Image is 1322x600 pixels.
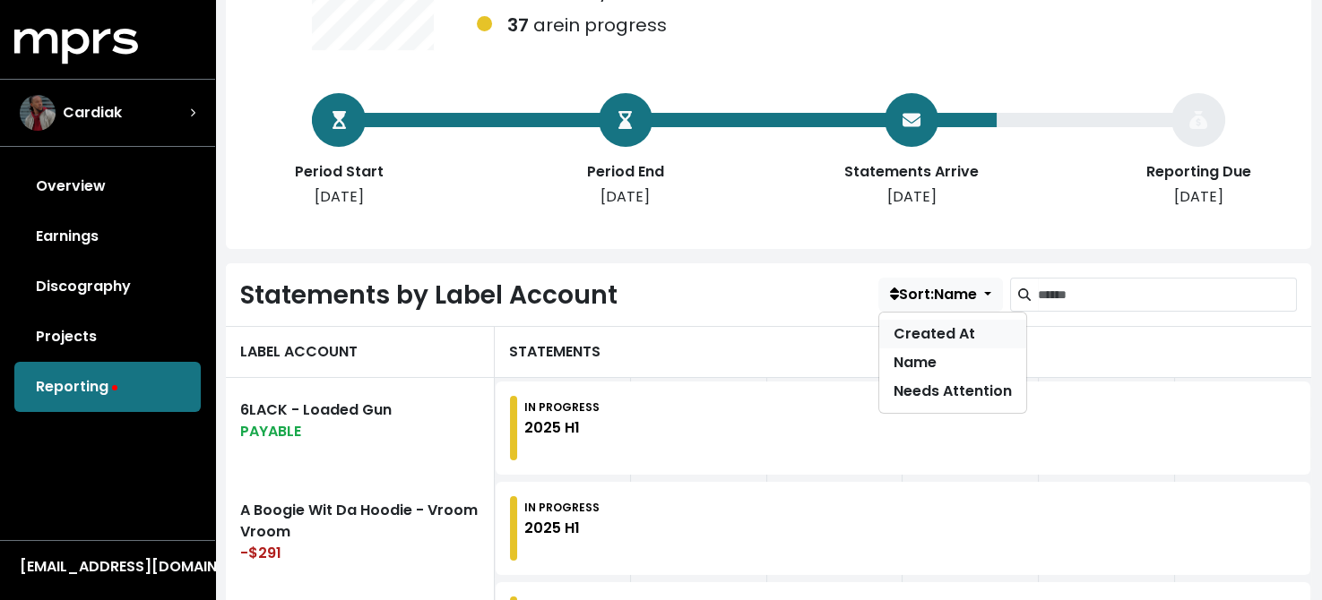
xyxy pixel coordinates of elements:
a: Earnings [14,211,201,261]
div: 2025 H1 [524,518,600,539]
a: Discography [14,261,201,312]
a: Overview [14,161,201,211]
span: Cardiak [63,102,122,124]
div: Period End [554,161,697,183]
div: [DATE] [554,186,697,208]
b: 37 [507,13,529,38]
div: -$291 [240,543,480,564]
div: [DATE] [840,186,983,208]
div: Period Start [267,161,410,183]
span: Sort: Name [890,284,977,304]
div: Statements Arrive [840,161,983,183]
small: IN PROGRESS [524,500,600,515]
div: are in progress [507,12,667,39]
a: Created At [879,320,1026,348]
div: Reporting Due [1127,161,1270,183]
a: Projects [14,312,201,362]
a: mprs logo [14,35,138,56]
div: 2025 H1 [524,417,600,439]
div: [DATE] [1127,186,1270,208]
button: Sort:Name [878,278,1003,312]
a: 6LACK - Loaded GunPAYABLE [226,378,495,478]
button: [EMAIL_ADDRESS][DOMAIN_NAME] [14,555,201,579]
div: LABEL ACCOUNT [226,326,495,378]
a: Name [879,348,1026,377]
div: [EMAIL_ADDRESS][DOMAIN_NAME] [20,556,195,578]
div: PAYABLE [240,421,480,442]
h2: Statements by Label Account [240,280,618,311]
div: [DATE] [267,186,410,208]
input: Search label accounts [1038,278,1297,312]
a: Needs Attention [879,377,1026,406]
small: IN PROGRESS [524,399,600,415]
img: The selected account / producer [20,95,56,131]
a: A Boogie Wit Da Hoodie - Vroom Vroom-$291 [226,478,495,579]
div: STATEMENTS [495,326,1311,378]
